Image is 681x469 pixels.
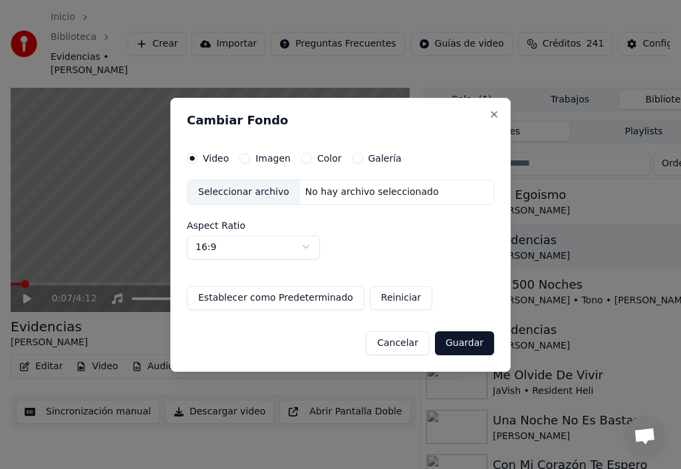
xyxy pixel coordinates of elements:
button: Reiniciar [370,285,432,309]
h2: Cambiar Fondo [187,114,494,126]
label: Color [317,154,342,163]
button: Guardar [435,331,494,355]
label: Imagen [255,154,291,163]
button: Establecer como Predeterminado [187,285,364,309]
label: Video [203,154,229,163]
label: Aspect Ratio [187,220,494,230]
label: Galería [368,154,402,163]
div: No hay archivo seleccionado [300,186,444,199]
div: Seleccionar archivo [188,180,300,204]
button: Cancelar [366,331,430,355]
